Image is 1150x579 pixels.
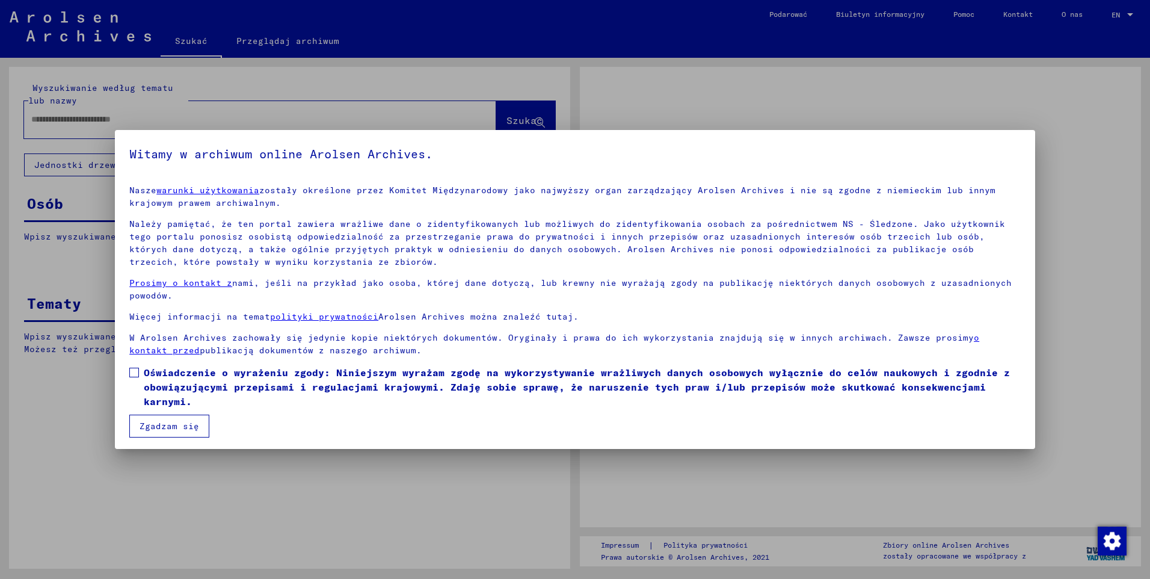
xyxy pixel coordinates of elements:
font: Oświadczenie o wyrażeniu zgody: Niniejszym wyrażam zgodę na wykorzystywanie wrażliwych danych oso... [144,367,1010,407]
p: nami, jeśli na przykład jako osoba, której dane dotyczą, lub krewny nie wyrażają zgody na publika... [129,277,1021,302]
a: polityki prywatności [270,311,378,322]
button: Zgadzam się [129,415,209,438]
p: Należy pamiętać, że ten portal zawiera wrażliwe dane o zidentyfikowanych lub możliwych do zidenty... [129,218,1021,268]
h5: Witamy w archiwum online Arolsen Archives. [129,144,1021,164]
p: W Arolsen Archives zachowały się jedynie kopie niektórych dokumentów. Oryginały i prawa do ich wy... [129,332,1021,357]
p: Więcej informacji na temat Arolsen Archives można znaleźć tutaj. [129,311,1021,323]
img: Zmienianie zgody [1098,527,1127,556]
a: warunki użytkowania [156,185,259,196]
p: Nasze zostały określone przez Komitet Międzynarodowy jako najwyższy organ zarządzający Arolsen Ar... [129,184,1021,209]
a: Prosimy o kontakt z [129,277,232,288]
